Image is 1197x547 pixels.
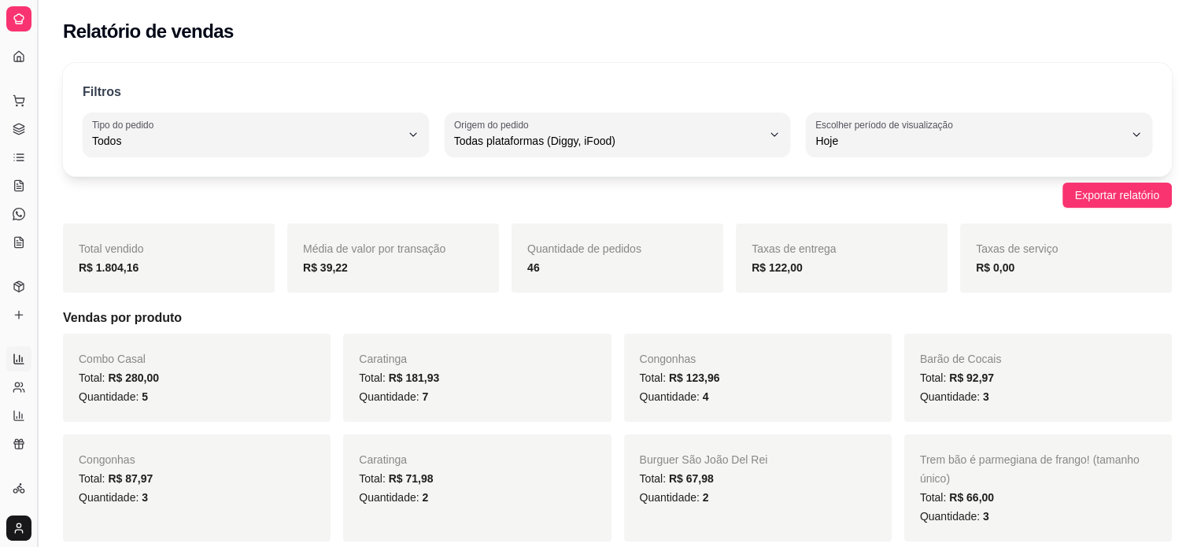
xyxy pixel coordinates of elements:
span: R$ 280,00 [108,371,159,384]
span: Total: [920,371,994,384]
span: Total: [359,472,433,485]
strong: R$ 122,00 [752,261,803,274]
span: Todas plataformas (Diggy, iFood) [454,133,763,149]
span: Quantidade: [359,390,428,403]
span: Congonhas [79,453,135,466]
span: R$ 123,96 [669,371,720,384]
label: Tipo do pedido [92,118,159,131]
span: Barão de Cocais [920,353,1002,365]
span: Taxas de entrega [752,242,836,255]
span: 7 [422,390,428,403]
span: Taxas de serviço [976,242,1058,255]
p: Filtros [83,83,121,102]
span: Total: [640,371,720,384]
span: Total: [79,371,159,384]
span: Hoje [815,133,1124,149]
span: R$ 92,97 [949,371,994,384]
span: Quantidade: [920,390,989,403]
span: R$ 87,97 [108,472,153,485]
span: 3 [983,510,989,523]
span: 2 [703,491,709,504]
h2: Relatório de vendas [63,19,234,44]
span: Total vendido [79,242,144,255]
span: 3 [142,491,148,504]
button: Escolher período de visualizaçãoHoje [806,113,1152,157]
strong: R$ 0,00 [976,261,1014,274]
span: Todos [92,133,401,149]
span: 3 [983,390,989,403]
span: Quantidade: [640,491,709,504]
span: R$ 66,00 [949,491,994,504]
span: Quantidade: [640,390,709,403]
span: 2 [422,491,428,504]
span: Média de valor por transação [303,242,445,255]
span: Congonhas [640,353,696,365]
span: 5 [142,390,148,403]
button: Exportar relatório [1062,183,1172,208]
span: Caratinga [359,353,407,365]
label: Origem do pedido [454,118,534,131]
span: Total: [640,472,714,485]
button: Tipo do pedidoTodos [83,113,429,157]
span: 4 [703,390,709,403]
span: Quantidade: [920,510,989,523]
span: Total: [79,472,153,485]
span: R$ 71,98 [389,472,434,485]
label: Escolher período de visualização [815,118,958,131]
span: R$ 67,98 [669,472,714,485]
span: Exportar relatório [1075,187,1159,204]
span: Quantidade de pedidos [527,242,641,255]
span: Quantidade: [79,390,148,403]
span: Caratinga [359,453,407,466]
span: Combo Casal [79,353,146,365]
strong: R$ 1.804,16 [79,261,139,274]
span: Total: [920,491,994,504]
span: R$ 181,93 [389,371,440,384]
span: Quantidade: [359,491,428,504]
strong: R$ 39,22 [303,261,348,274]
span: Quantidade: [79,491,148,504]
span: Burguer São João Del Rei [640,453,768,466]
strong: 46 [527,261,540,274]
span: Trem bão é parmegiana de frango! (tamanho único) [920,453,1140,485]
h5: Vendas por produto [63,309,1172,327]
span: Total: [359,371,439,384]
button: Origem do pedidoTodas plataformas (Diggy, iFood) [445,113,791,157]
